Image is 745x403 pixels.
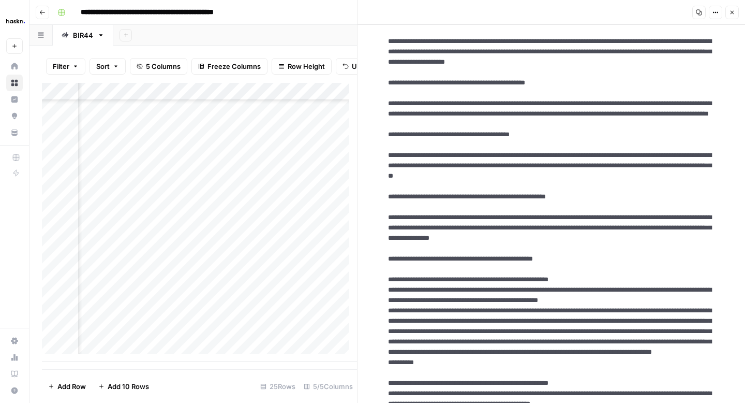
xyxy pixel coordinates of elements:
[352,61,369,71] span: Undo
[146,61,181,71] span: 5 Columns
[6,349,23,366] a: Usage
[6,124,23,141] a: Your Data
[53,25,113,46] a: BIR44
[288,61,325,71] span: Row Height
[6,366,23,382] a: Learning Hub
[96,61,110,71] span: Sort
[336,58,376,75] button: Undo
[6,58,23,75] a: Home
[6,91,23,108] a: Insights
[46,58,85,75] button: Filter
[130,58,187,75] button: 5 Columns
[6,75,23,91] a: Browse
[92,378,155,395] button: Add 10 Rows
[90,58,126,75] button: Sort
[73,30,93,40] div: BIR44
[108,381,149,392] span: Add 10 Rows
[6,333,23,349] a: Settings
[53,61,69,71] span: Filter
[256,378,300,395] div: 25 Rows
[272,58,332,75] button: Row Height
[6,12,25,31] img: Haskn Logo
[6,8,23,34] button: Workspace: Haskn
[300,378,357,395] div: 5/5 Columns
[57,381,86,392] span: Add Row
[6,108,23,124] a: Opportunities
[191,58,267,75] button: Freeze Columns
[207,61,261,71] span: Freeze Columns
[6,382,23,399] button: Help + Support
[42,378,92,395] button: Add Row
